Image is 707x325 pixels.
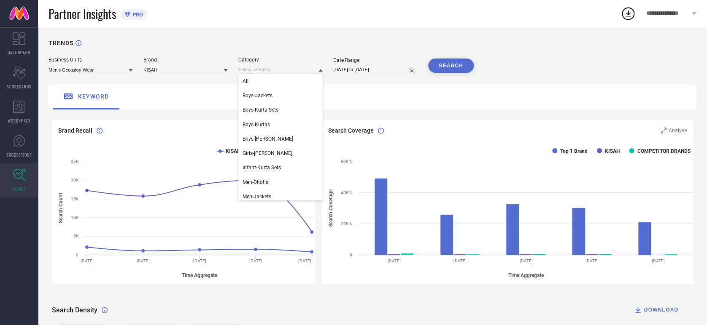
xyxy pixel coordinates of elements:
span: WORKSPACE [8,117,31,124]
input: Select date range [333,65,418,74]
text: [DATE] [453,258,467,263]
span: Boys-Jackets [243,93,273,99]
span: Boys-Kurtas [243,122,270,128]
tspan: Search Count [58,193,64,223]
text: 40K % [341,190,352,195]
h1: TRENDS [49,40,73,46]
text: [DATE] [81,258,94,263]
span: Analyse [669,128,687,133]
div: All [238,74,323,88]
div: Open download list [621,6,636,21]
text: 10K [71,215,79,220]
span: DASHBOARD [8,49,30,56]
div: Business Units [49,57,133,63]
tspan: Time Aggregate [182,272,218,278]
div: Girls-Kurta Sets [238,146,323,160]
input: Select category [238,65,323,74]
span: SCORECARDS [7,83,32,90]
span: Brand Recall [58,127,92,134]
span: Search Coverage [328,127,374,134]
span: Partner Insights [49,5,116,22]
div: Infant-Kurta Sets [238,160,323,175]
div: DOWNLOAD [634,306,678,314]
text: COMPETITOR BRANDS [637,148,690,154]
text: [DATE] [298,258,311,263]
span: Girls-[PERSON_NAME] [243,150,292,156]
div: Brand [143,57,228,63]
text: 20K % [341,221,352,226]
tspan: Search Coverage [328,189,334,227]
button: DOWNLOAD [623,301,689,318]
span: Search Density [52,306,97,314]
div: Boys-Jackets [238,88,323,103]
text: [DATE] [137,258,150,263]
span: Men-Dhotis [243,179,268,185]
div: Boys-Kurtas [238,117,323,132]
div: Men-Dhotis [238,175,323,189]
text: 15K [71,197,79,201]
div: Men-Jackets [238,189,323,204]
div: Boys-Nehru Jackets [238,132,323,146]
span: TRENDS [12,186,26,192]
text: 25K [71,159,79,164]
span: Men-Jackets [243,194,271,200]
text: [DATE] [249,258,262,263]
text: Top 1 Brand [560,148,588,154]
text: KISAH [605,148,620,154]
div: Boys-Kurta Sets [238,103,323,117]
text: 60K % [341,159,352,164]
tspan: Time Aggregate [508,272,544,278]
text: 0 [350,253,352,257]
span: Boys-[PERSON_NAME] [243,136,293,142]
text: [DATE] [388,258,401,263]
svg: Zoom [661,128,667,133]
text: KISAH [226,148,240,154]
text: 20K [71,178,79,182]
text: 5K [73,234,79,238]
text: 0 [76,253,78,257]
span: SUGGESTIONS [6,152,32,158]
text: [DATE] [193,258,206,263]
span: All [243,78,248,84]
text: [DATE] [586,258,599,263]
span: keyword [78,93,109,100]
span: Boys-Kurta Sets [243,107,278,113]
div: Date Range [333,57,418,63]
text: [DATE] [520,258,533,263]
text: [DATE] [651,258,664,263]
div: Category [238,57,323,63]
span: PRO [130,11,143,18]
button: SEARCH [428,59,474,73]
span: Infant-Kurta Sets [243,165,281,170]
